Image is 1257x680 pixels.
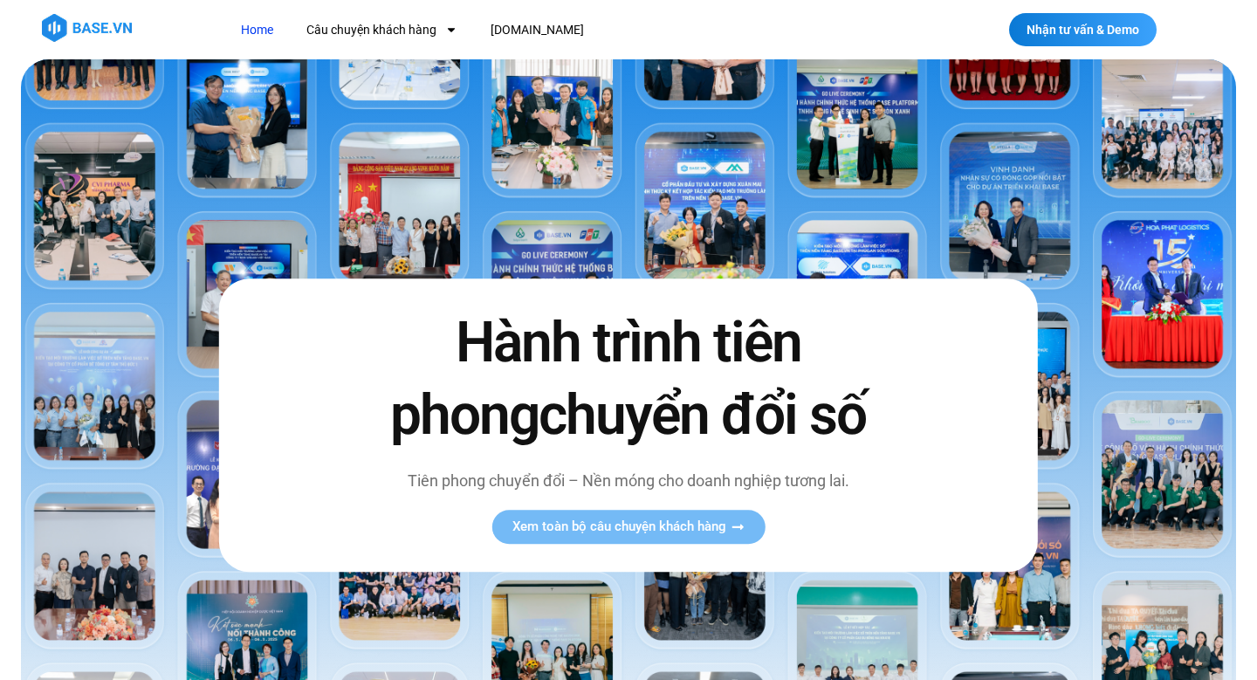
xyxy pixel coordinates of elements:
[1027,24,1139,36] span: Nhận tư vấn & Demo
[354,469,903,492] p: Tiên phong chuyển đổi – Nền móng cho doanh nghiệp tương lai.
[512,520,726,533] span: Xem toàn bộ câu chuyện khách hàng
[1009,13,1157,46] a: Nhận tư vấn & Demo
[354,306,903,451] h2: Hành trình tiên phong
[228,14,286,46] a: Home
[228,14,897,46] nav: Menu
[491,510,765,544] a: Xem toàn bộ câu chuyện khách hàng
[539,382,866,448] span: chuyển đổi số
[477,14,597,46] a: [DOMAIN_NAME]
[293,14,471,46] a: Câu chuyện khách hàng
